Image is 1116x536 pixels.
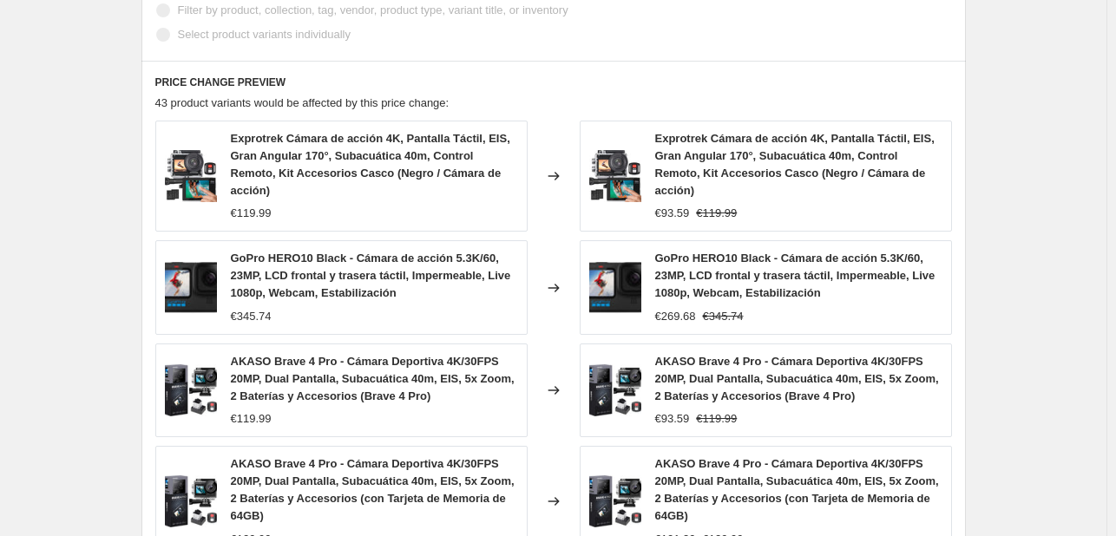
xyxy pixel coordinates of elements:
img: 51F_G4RKwpL._AC_SL1200_80x.jpg [165,262,217,314]
div: €269.68 [655,308,696,325]
strike: €119.99 [696,410,737,428]
div: €119.99 [231,410,272,428]
div: €93.59 [655,410,690,428]
span: AKASO Brave 4 Pro - Cámara Deportiva 4K/30FPS 20MP, Dual Pantalla, Subacuática 40m, EIS, 5x Zoom,... [231,355,515,402]
span: AKASO Brave 4 Pro - Cámara Deportiva 4K/30FPS 20MP, Dual Pantalla, Subacuática 40m, EIS, 5x Zoom,... [231,457,515,522]
span: AKASO Brave 4 Pro - Cámara Deportiva 4K/30FPS 20MP, Dual Pantalla, Subacuática 40m, EIS, 5x Zoom,... [655,457,939,522]
img: 71KO5XgbfrL._AC_SL1500_80x.jpg [589,475,641,527]
span: Exprotrek Cámara de acción 4K, Pantalla Táctil, EIS, Gran Angular 170°, Subacuática 40m, Control ... [231,132,510,197]
div: €345.74 [231,308,272,325]
span: GoPro HERO10 Black - Cámara de acción 5.3K/60, 23MP, LCD frontal y trasera táctil, Impermeable, L... [655,252,935,299]
span: 43 product variants would be affected by this price change: [155,96,450,109]
div: €119.99 [231,205,272,222]
span: Filter by product, collection, tag, vendor, product type, variant title, or inventory [178,3,568,16]
strike: €119.99 [696,205,737,222]
img: 71FvPLHqsjL._AC_SL1500_80x.jpg [589,150,641,202]
h6: PRICE CHANGE PREVIEW [155,75,952,89]
img: 51F_G4RKwpL._AC_SL1200_80x.jpg [589,262,641,314]
img: 71KO5XgbfrL._AC_SL1500_80x.jpg [589,364,641,416]
span: Select product variants individually [178,28,351,41]
span: GoPro HERO10 Black - Cámara de acción 5.3K/60, 23MP, LCD frontal y trasera táctil, Impermeable, L... [231,252,511,299]
img: 71KO5XgbfrL._AC_SL1500_80x.jpg [165,364,217,416]
strike: €345.74 [703,308,744,325]
span: Exprotrek Cámara de acción 4K, Pantalla Táctil, EIS, Gran Angular 170°, Subacuática 40m, Control ... [655,132,935,197]
span: AKASO Brave 4 Pro - Cámara Deportiva 4K/30FPS 20MP, Dual Pantalla, Subacuática 40m, EIS, 5x Zoom,... [655,355,939,402]
img: 71KO5XgbfrL._AC_SL1500_80x.jpg [165,475,217,527]
img: 71FvPLHqsjL._AC_SL1500_80x.jpg [165,150,217,202]
div: €93.59 [655,205,690,222]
